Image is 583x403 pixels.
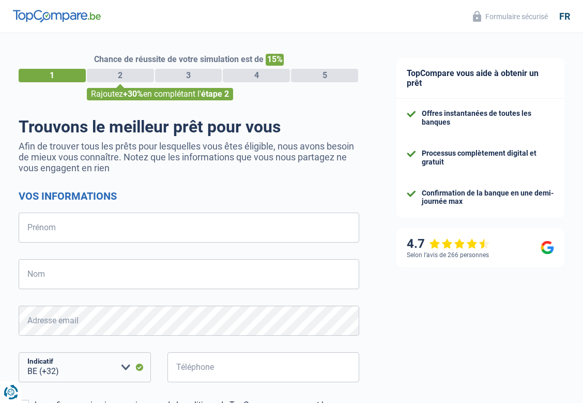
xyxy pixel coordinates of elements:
[467,8,554,25] button: Formulaire sécurisé
[291,69,358,82] div: 5
[19,141,359,173] p: Afin de trouver tous les prêts pour lesquelles vous êtes éligible, nous avons besoin de mieux vou...
[155,69,222,82] div: 3
[422,149,554,167] div: Processus complètement digital et gratuit
[13,10,101,22] img: TopCompare Logo
[422,109,554,127] div: Offres instantanées de toutes les banques
[201,89,229,99] span: étape 2
[123,89,143,99] span: +30%
[19,117,359,137] h1: Trouvons le meilleur prêt pour vous
[396,58,564,99] div: TopCompare vous aide à obtenir un prêt
[19,69,86,82] div: 1
[87,69,154,82] div: 2
[407,251,489,259] div: Selon l’avis de 266 personnes
[87,88,233,100] div: Rajoutez en complétant l'
[223,69,290,82] div: 4
[266,54,284,66] span: 15%
[94,54,264,64] span: Chance de réussite de votre simulation est de
[559,11,570,22] div: fr
[19,190,359,202] h2: Vos informations
[407,236,490,251] div: 4.7
[422,189,554,206] div: Confirmation de la banque en une demi-journée max
[167,352,359,382] input: 401020304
